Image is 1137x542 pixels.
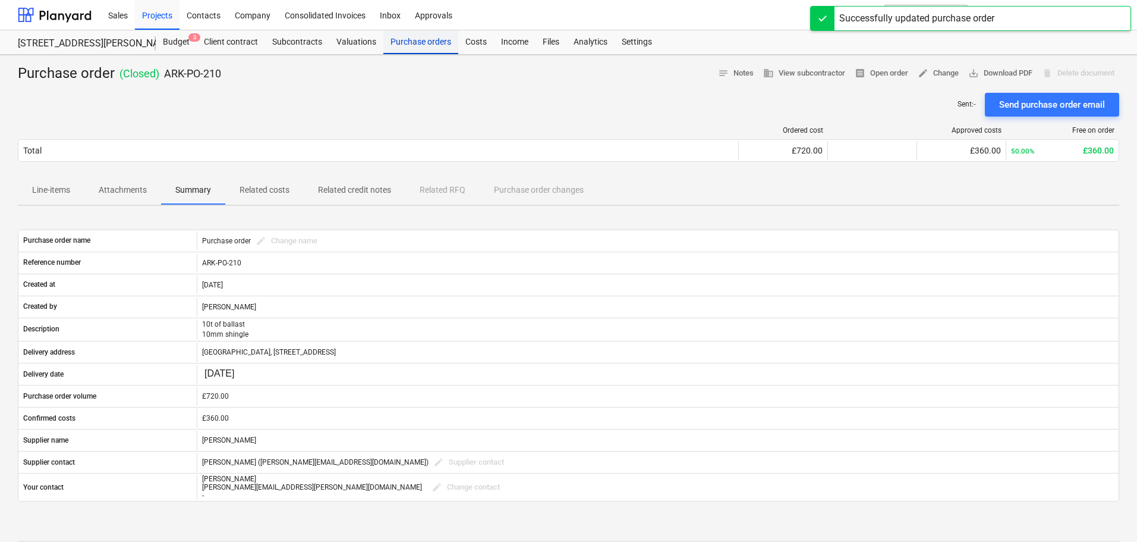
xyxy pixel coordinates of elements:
a: Settings [615,30,659,54]
a: Client contract [197,30,265,54]
button: Open order [850,64,913,83]
p: Your contact [23,483,64,493]
div: £360.00 [922,146,1001,155]
div: [PERSON_NAME] ([PERSON_NAME][EMAIL_ADDRESS][DOMAIN_NAME]) [202,453,509,472]
div: £720.00 [202,392,1114,400]
div: [PERSON_NAME] [202,475,422,483]
div: Free on order [1011,126,1114,134]
button: Notes [713,64,758,83]
p: Delivery address [23,347,75,358]
div: [PERSON_NAME] [197,297,1119,317]
span: Download PDF [968,67,1032,80]
p: Purchase order volume [23,391,96,402]
p: Description [23,324,59,334]
a: Files [536,30,566,54]
button: View subcontractor [758,64,850,83]
div: Approved costs [922,126,1001,134]
span: receipt [855,68,865,79]
a: Income [494,30,536,54]
div: Purchase order [18,64,221,83]
p: Created by [23,302,57,312]
button: Send purchase order email [985,93,1119,117]
span: Notes [718,67,754,80]
span: Change [918,67,959,80]
div: Purchase order [202,232,322,250]
button: Change [913,64,963,83]
button: Download PDF [963,64,1037,83]
div: ARK-PO-210 [197,253,1119,272]
div: Ordered cost [744,126,823,134]
a: Costs [458,30,494,54]
p: Sent : - [958,99,975,109]
p: Line-items [32,184,70,196]
div: - [202,491,422,500]
p: Attachments [99,184,147,196]
div: Send purchase order email [999,97,1105,112]
div: Successfully updated purchase order [839,11,994,26]
p: 10t of ballast 10mm shingle [202,319,248,340]
p: Related costs [240,184,289,196]
p: Confirmed costs [23,413,75,424]
div: £360.00 [1011,146,1114,155]
p: Reference number [23,258,81,268]
p: ARK-PO-210 [164,67,221,81]
div: £720.00 [744,146,823,155]
a: Purchase orders [383,30,458,54]
iframe: Chat Widget [1078,485,1137,542]
span: save_alt [968,68,979,79]
span: notes [718,68,729,79]
a: Valuations [329,30,383,54]
div: [STREET_ADDRESS][PERSON_NAME] [18,37,141,50]
p: ( Closed ) [119,67,159,81]
div: [DATE] [197,275,1119,295]
p: Supplier name [23,436,68,446]
a: Budget3 [156,30,197,54]
div: [PERSON_NAME] [197,431,1119,450]
p: Created at [23,280,55,290]
p: Supplier contact [23,458,75,468]
span: edit [918,68,928,79]
span: 3 [188,33,200,42]
div: Budget [156,30,197,54]
p: Delivery date [23,369,64,380]
span: [PERSON_NAME][EMAIL_ADDRESS][PERSON_NAME][DOMAIN_NAME] [202,483,422,491]
input: Change [202,366,258,383]
a: Analytics [566,30,615,54]
a: Subcontracts [265,30,329,54]
small: 50.00% [1011,147,1035,155]
p: [GEOGRAPHIC_DATA], [STREET_ADDRESS] [202,347,336,358]
span: business [763,68,774,79]
p: Related credit notes [318,184,391,196]
p: Purchase order name [23,236,90,246]
span: Open order [855,67,908,80]
div: Total [23,146,42,155]
div: £360.00 [202,413,229,424]
p: Summary [175,184,211,196]
span: View subcontractor [763,67,845,80]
